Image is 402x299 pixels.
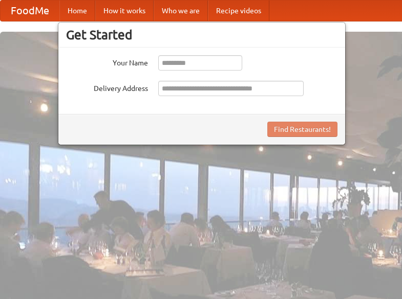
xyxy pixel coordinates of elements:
[66,81,148,94] label: Delivery Address
[1,1,59,21] a: FoodMe
[59,1,95,21] a: Home
[154,1,208,21] a: Who we are
[95,1,154,21] a: How it works
[208,1,269,21] a: Recipe videos
[267,122,337,137] button: Find Restaurants!
[66,27,337,42] h3: Get Started
[66,55,148,68] label: Your Name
